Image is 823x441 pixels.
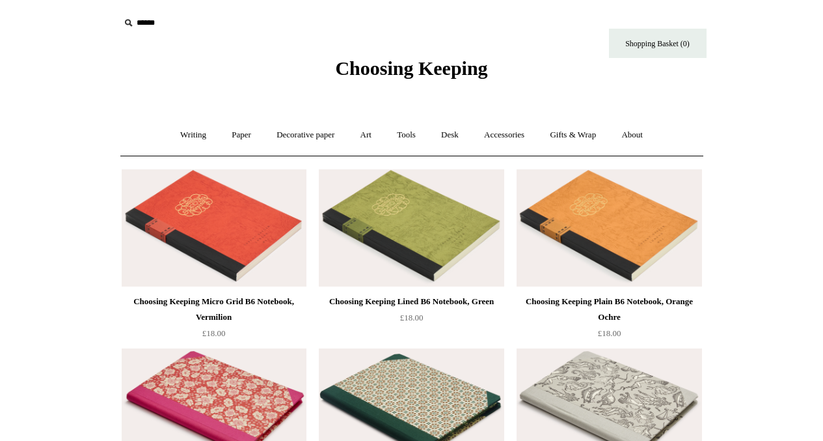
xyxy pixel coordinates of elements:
a: Choosing Keeping Micro Grid B6 Notebook, Vermilion £18.00 [122,294,306,347]
a: Desk [429,118,470,152]
a: Accessories [472,118,536,152]
a: Gifts & Wrap [538,118,608,152]
img: Choosing Keeping Micro Grid B6 Notebook, Vermilion [122,169,306,287]
a: Paper [220,118,263,152]
span: £18.00 [598,328,621,338]
a: Decorative paper [265,118,346,152]
a: Choosing Keeping Plain B6 Notebook, Orange Ochre £18.00 [517,294,701,347]
span: Choosing Keeping [335,57,487,79]
div: Choosing Keeping Micro Grid B6 Notebook, Vermilion [125,294,303,325]
a: Shopping Basket (0) [609,29,707,58]
div: Choosing Keeping Plain B6 Notebook, Orange Ochre [520,294,698,325]
span: £18.00 [202,328,226,338]
a: Choosing Keeping Lined B6 Notebook, Green £18.00 [319,294,504,347]
span: £18.00 [400,313,424,322]
a: Choosing Keeping Micro Grid B6 Notebook, Vermilion Choosing Keeping Micro Grid B6 Notebook, Vermi... [122,169,306,287]
img: Choosing Keeping Lined B6 Notebook, Green [319,169,504,287]
a: About [610,118,654,152]
a: Choosing Keeping [335,68,487,77]
a: Writing [169,118,218,152]
a: Tools [385,118,427,152]
div: Choosing Keeping Lined B6 Notebook, Green [322,294,500,309]
a: Art [349,118,383,152]
a: Choosing Keeping Plain B6 Notebook, Orange Ochre Choosing Keeping Plain B6 Notebook, Orange Ochre [517,169,701,287]
img: Choosing Keeping Plain B6 Notebook, Orange Ochre [517,169,701,287]
a: Choosing Keeping Lined B6 Notebook, Green Choosing Keeping Lined B6 Notebook, Green [319,169,504,287]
